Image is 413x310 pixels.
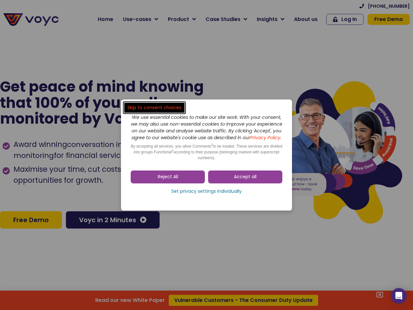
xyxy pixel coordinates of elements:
[131,114,282,141] i: We use essential cookies to make our site work. With your consent, we may also use non-essential ...
[124,103,185,113] a: Skip to consent choices
[84,26,100,33] span: Phone
[84,52,106,60] span: Job title
[131,170,205,183] a: Reject All
[171,188,242,195] span: Set privacy settings individually
[250,134,280,141] a: Privacy Policy
[131,187,282,196] a: Set privacy settings individually
[158,174,178,180] span: Reject All
[172,149,173,152] sup: 2
[208,170,282,183] a: Accept all
[211,143,213,146] sup: 2
[131,144,282,160] span: By accepting all services, you allow Comments to be loaded. These services are divided into group...
[234,174,257,180] span: Accept all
